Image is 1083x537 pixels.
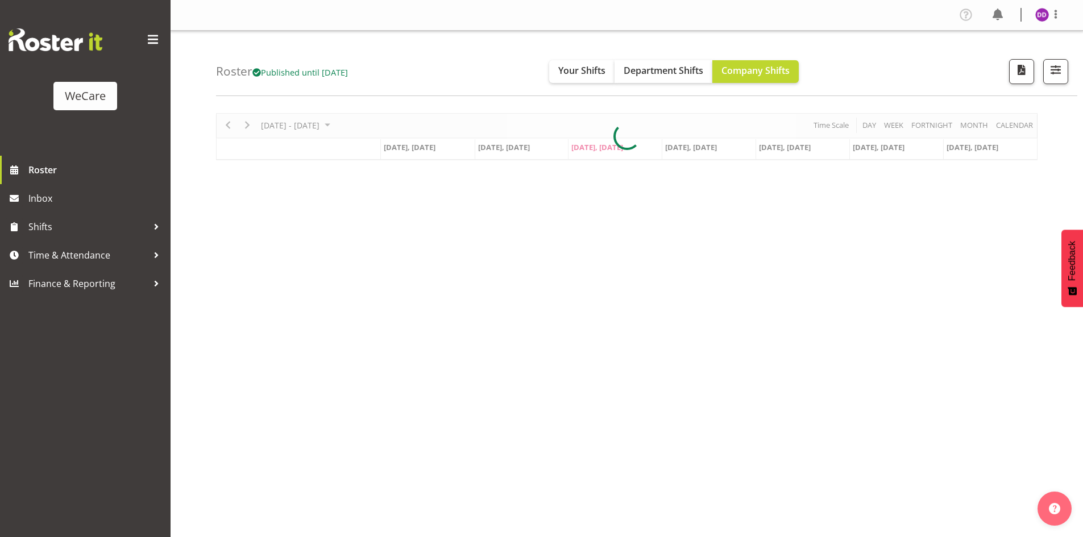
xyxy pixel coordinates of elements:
[615,60,712,83] button: Department Shifts
[28,247,148,264] span: Time & Attendance
[65,88,106,105] div: WeCare
[721,64,790,77] span: Company Shifts
[549,60,615,83] button: Your Shifts
[1043,59,1068,84] button: Filter Shifts
[28,218,148,235] span: Shifts
[1035,8,1049,22] img: demi-dumitrean10946.jpg
[252,66,348,78] span: Published until [DATE]
[9,28,102,51] img: Rosterit website logo
[1067,241,1077,281] span: Feedback
[712,60,799,83] button: Company Shifts
[558,64,605,77] span: Your Shifts
[1009,59,1034,84] button: Download a PDF of the roster according to the set date range.
[216,65,348,78] h4: Roster
[624,64,703,77] span: Department Shifts
[1061,230,1083,307] button: Feedback - Show survey
[28,161,165,178] span: Roster
[28,190,165,207] span: Inbox
[1049,503,1060,514] img: help-xxl-2.png
[28,275,148,292] span: Finance & Reporting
